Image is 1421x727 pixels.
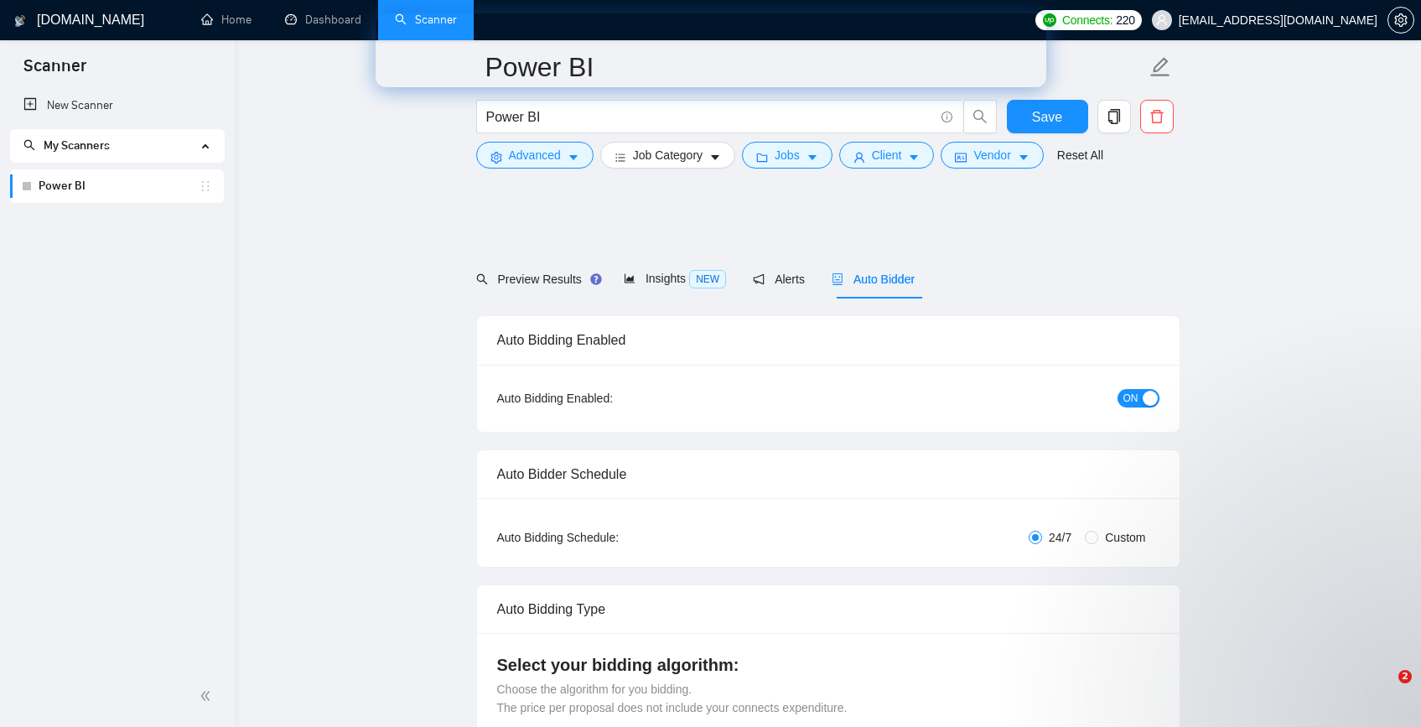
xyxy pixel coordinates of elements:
[1043,13,1056,27] img: upwork-logo.png
[1032,106,1062,127] span: Save
[497,389,718,408] div: Auto Bidding Enabled:
[709,151,721,164] span: caret-down
[201,13,252,27] a: homeHome
[955,151,967,164] span: idcard
[497,450,1159,498] div: Auto Bidder Schedule
[832,273,843,285] span: robot
[973,146,1010,164] span: Vendor
[753,273,805,286] span: Alerts
[39,169,199,203] a: Power BI
[1062,11,1112,29] span: Connects:
[908,151,920,164] span: caret-down
[23,89,210,122] a: New Scanner
[1057,146,1103,164] a: Reset All
[476,273,597,286] span: Preview Results
[1007,100,1088,133] button: Save
[486,106,934,127] input: Search Freelance Jobs...
[476,142,594,169] button: settingAdvancedcaret-down
[497,585,1159,633] div: Auto Bidding Type
[14,8,26,34] img: logo
[490,151,502,164] span: setting
[376,13,1046,87] iframe: Intercom live chat banner
[10,169,224,203] li: Power BI
[1097,100,1131,133] button: copy
[872,146,902,164] span: Client
[1149,56,1171,78] span: edit
[568,151,579,164] span: caret-down
[1388,13,1413,27] span: setting
[1116,11,1134,29] span: 220
[1387,13,1414,27] a: setting
[633,146,703,164] span: Job Category
[10,89,224,122] li: New Scanner
[839,142,935,169] button: userClientcaret-down
[624,272,726,285] span: Insights
[756,151,768,164] span: folder
[1123,389,1138,408] span: ON
[1042,528,1078,547] span: 24/7
[753,273,765,285] span: notification
[775,146,800,164] span: Jobs
[199,179,212,193] span: holder
[832,273,915,286] span: Auto Bidder
[1156,14,1168,26] span: user
[624,273,635,284] span: area-chart
[1141,109,1173,124] span: delete
[964,109,996,124] span: search
[806,151,818,164] span: caret-down
[1387,7,1414,34] button: setting
[742,142,832,169] button: folderJobscaret-down
[44,138,110,153] span: My Scanners
[497,683,848,714] span: Choose the algorithm for you bidding. The price per proposal does not include your connects expen...
[1098,528,1152,547] span: Custom
[941,142,1043,169] button: idcardVendorcaret-down
[941,112,952,122] span: info-circle
[1018,151,1029,164] span: caret-down
[615,151,626,164] span: bars
[497,528,718,547] div: Auto Bidding Schedule:
[963,100,997,133] button: search
[1364,670,1404,710] iframe: Intercom live chat
[395,13,457,27] a: searchScanner
[853,151,865,164] span: user
[497,316,1159,364] div: Auto Bidding Enabled
[1140,100,1174,133] button: delete
[200,688,216,704] span: double-left
[10,54,100,89] span: Scanner
[1098,109,1130,124] span: copy
[497,653,1159,677] h4: Select your bidding algorithm:
[476,273,488,285] span: search
[689,270,726,288] span: NEW
[23,139,35,151] span: search
[600,142,735,169] button: barsJob Categorycaret-down
[23,138,110,153] span: My Scanners
[285,13,361,27] a: dashboardDashboard
[509,146,561,164] span: Advanced
[1398,670,1412,683] span: 2
[589,272,604,287] div: Tooltip anchor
